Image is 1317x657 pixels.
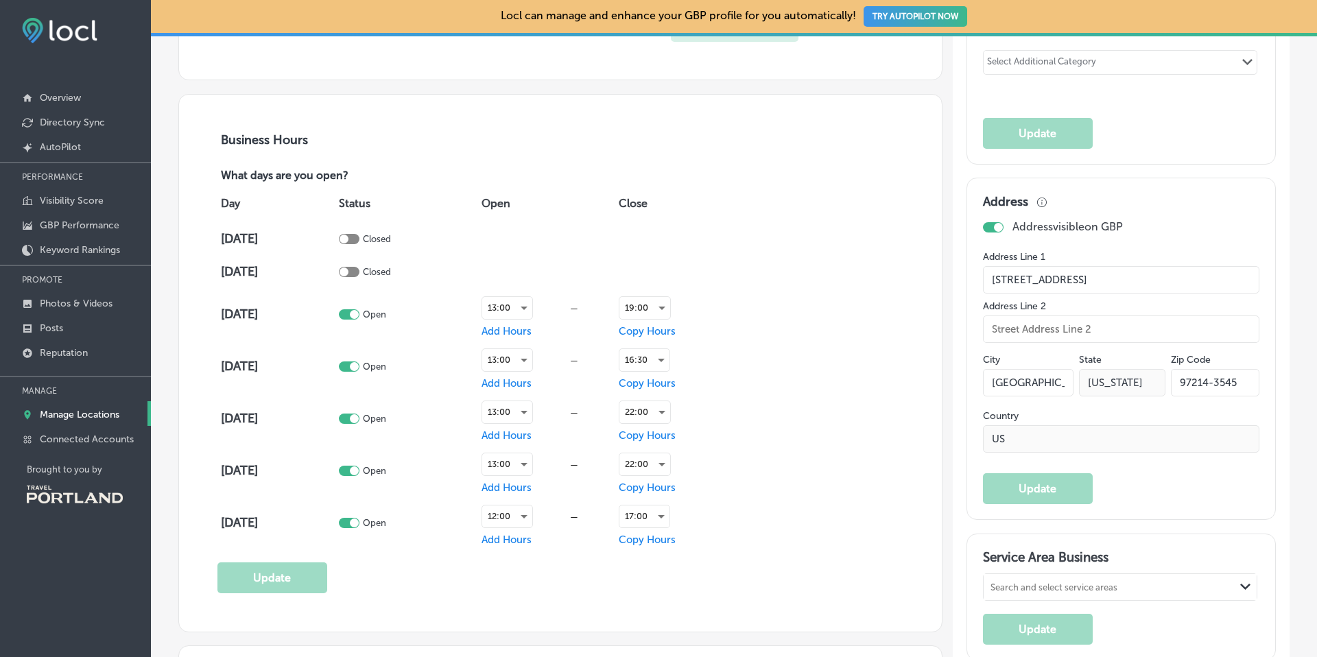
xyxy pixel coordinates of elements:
[983,266,1260,294] input: Street Address Line 1
[363,414,386,424] p: Open
[1171,369,1259,396] input: Zip Code
[983,369,1073,396] input: City
[363,309,386,320] p: Open
[619,534,676,546] span: Copy Hours
[478,184,615,222] th: Open
[533,512,615,522] div: —
[482,349,532,371] div: 13:00
[363,361,386,372] p: Open
[221,411,336,426] h4: [DATE]
[983,300,1260,312] label: Address Line 2
[217,132,904,147] h3: Business Hours
[40,141,81,153] p: AutoPilot
[864,6,967,27] button: TRY AUTOPILOT NOW
[619,429,676,442] span: Copy Hours
[221,231,336,246] h4: [DATE]
[983,315,1260,343] input: Street Address Line 2
[217,169,447,184] p: What days are you open?
[363,518,386,528] p: Open
[987,56,1096,72] div: Select Additional Category
[482,453,532,475] div: 13:00
[40,117,105,128] p: Directory Sync
[40,347,88,359] p: Reputation
[619,297,670,319] div: 19:00
[1012,220,1123,233] p: Address visible on GBP
[482,297,532,319] div: 13:00
[1171,354,1211,366] label: Zip Code
[40,298,112,309] p: Photos & Videos
[40,322,63,334] p: Posts
[363,234,391,244] p: Closed
[619,377,676,390] span: Copy Hours
[983,473,1093,504] button: Update
[533,459,615,470] div: —
[983,354,1000,366] label: City
[221,515,336,530] h4: [DATE]
[482,325,532,337] span: Add Hours
[482,377,532,390] span: Add Hours
[983,614,1093,645] button: Update
[335,184,478,222] th: Status
[983,194,1028,209] h3: Address
[27,464,151,475] p: Brought to you by
[983,425,1260,453] input: Country
[619,325,676,337] span: Copy Hours
[221,264,336,279] h4: [DATE]
[221,307,336,322] h4: [DATE]
[619,349,669,371] div: 16:30
[27,486,123,503] img: Travel Portland
[482,429,532,442] span: Add Hours
[983,549,1260,570] h3: Service Area Business
[221,463,336,478] h4: [DATE]
[221,359,336,374] h4: [DATE]
[40,195,104,206] p: Visibility Score
[1079,354,1102,366] label: State
[40,409,119,420] p: Manage Locations
[533,355,615,366] div: —
[40,244,120,256] p: Keyword Rankings
[615,184,733,222] th: Close
[363,466,386,476] p: Open
[217,184,336,222] th: Day
[619,401,670,423] div: 22:00
[482,505,532,527] div: 12:00
[533,407,615,418] div: —
[983,410,1260,422] label: Country
[983,251,1260,263] label: Address Line 1
[217,562,327,593] button: Update
[619,453,670,475] div: 22:00
[619,505,669,527] div: 17:00
[482,401,532,423] div: 13:00
[363,267,391,277] p: Closed
[990,582,1117,593] div: Search and select service areas
[40,92,81,104] p: Overview
[22,18,97,43] img: fda3e92497d09a02dc62c9cd864e3231.png
[482,534,532,546] span: Add Hours
[533,303,615,313] div: —
[40,433,134,445] p: Connected Accounts
[619,481,676,494] span: Copy Hours
[1079,369,1166,396] input: NY
[40,219,119,231] p: GBP Performance
[983,118,1093,149] button: Update
[482,481,532,494] span: Add Hours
